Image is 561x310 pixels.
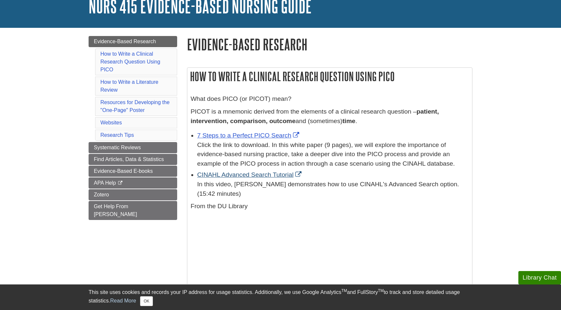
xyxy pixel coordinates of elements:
[197,171,303,178] a: Link opens in new window
[89,288,472,306] div: This site uses cookies and records your IP address for usage statistics. Additionally, we use Goo...
[94,156,164,162] span: Find Articles, Data & Statistics
[341,288,347,293] sup: TM
[191,94,469,104] p: What does PICO (or PICOT) mean?
[94,192,109,197] span: Zotero
[100,120,122,125] a: Websites
[89,36,177,47] a: Evidence-Based Research
[94,39,156,44] span: Evidence-Based Research
[187,68,472,85] h2: How to Write a Clinical Research Question Using PICO
[94,168,153,174] span: Evidence-Based E-books
[89,154,177,165] a: Find Articles, Data & Statistics
[100,79,158,93] a: How to Write a Literature Review
[187,36,472,53] h1: Evidence-Based Research
[89,189,177,200] a: Zotero
[94,180,116,186] span: APA Help
[100,100,170,113] a: Resources for Developing the "One-Page" Poster
[197,180,469,199] div: In this video, [PERSON_NAME] demonstrates how to use CINAHL's Advanced Search option. (15:42 minu...
[191,214,290,290] iframe: Kaltura Player
[94,204,137,217] span: Get Help From [PERSON_NAME]
[197,132,301,139] a: Link opens in new window
[140,296,153,306] button: Close
[94,145,141,150] span: Systematic Reviews
[89,201,177,220] a: Get Help From [PERSON_NAME]
[518,271,561,284] button: Library Chat
[89,177,177,189] a: APA Help
[100,132,134,138] a: Research Tips
[89,36,177,220] div: Guide Page Menu
[197,140,469,169] div: Click the link to download. In this white paper (9 pages), we will explore the importance of evid...
[100,51,160,72] a: How to Write a Clinical Research Question Using PICO
[117,181,123,185] i: This link opens in a new window
[110,298,136,303] a: Read More
[89,166,177,177] a: Evidence-Based E-books
[191,202,469,211] p: From the DU Library
[191,107,469,126] p: PICOT is a mnemonic derived from the elements of a clinical research question – and (sometimes) .
[89,142,177,153] a: Systematic Reviews
[378,288,384,293] sup: TM
[343,118,355,124] strong: time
